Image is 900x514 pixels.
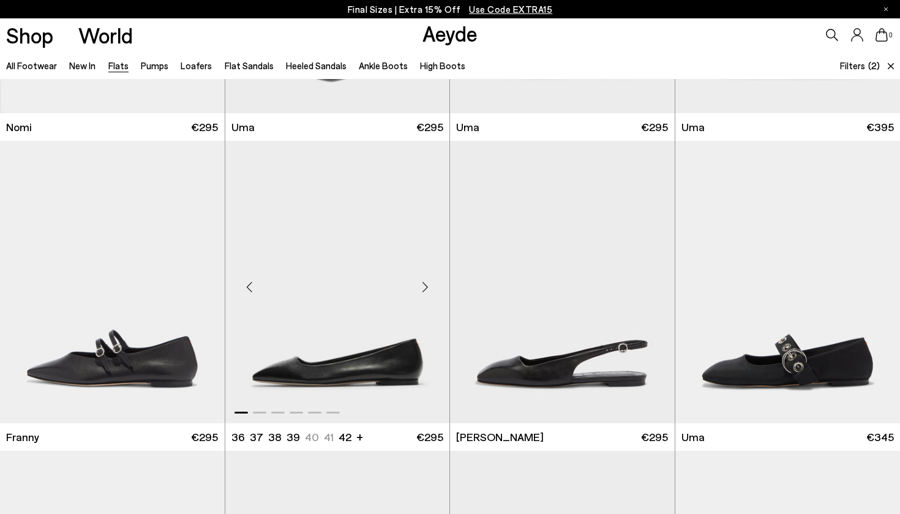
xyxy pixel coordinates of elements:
span: €295 [641,119,668,135]
div: 1 / 6 [225,141,450,423]
a: High Boots [420,60,465,71]
a: Uma €295 [450,113,675,141]
span: €295 [641,429,668,445]
img: Geraldine Slingback Flats [450,141,675,423]
div: Next slide [407,268,443,305]
span: (2) [868,59,880,73]
p: Final Sizes | Extra 15% Off [348,2,553,17]
span: Franny [6,429,39,445]
a: Heeled Sandals [286,60,347,71]
span: €295 [191,429,218,445]
a: 0 [876,28,888,42]
span: Filters [840,60,865,71]
li: 38 [268,429,282,445]
a: Next slide Previous slide [225,141,450,423]
span: €295 [416,119,443,135]
a: Ankle Boots [359,60,408,71]
div: Previous slide [231,268,268,305]
a: Aeyde [422,20,478,46]
span: €345 [866,429,894,445]
span: [PERSON_NAME] [456,429,544,445]
span: Nomi [6,119,32,135]
a: Uma €295 [225,113,450,141]
a: Flat Sandals [225,60,274,71]
span: €395 [866,119,894,135]
a: Flats [108,60,129,71]
span: €295 [416,429,443,445]
a: [PERSON_NAME] €295 [450,423,675,451]
span: Uma [456,119,479,135]
a: 36 37 38 39 40 41 42 + €295 [225,423,450,451]
a: All Footwear [6,60,57,71]
li: 39 [287,429,300,445]
a: World [78,25,133,46]
li: 42 [339,429,351,445]
span: 0 [888,32,894,39]
span: Navigate to /collections/ss25-final-sizes [469,4,552,15]
a: Pumps [141,60,168,71]
a: New In [69,60,96,71]
span: Uma [681,119,705,135]
li: 37 [250,429,263,445]
a: Loafers [181,60,212,71]
li: 36 [231,429,245,445]
span: €295 [191,119,218,135]
ul: variant [231,429,348,445]
li: + [356,428,363,445]
span: Uma [231,119,255,135]
img: Ida Leather Square-Toe Flats [225,141,450,423]
span: Uma [681,429,705,445]
a: Shop [6,25,53,46]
